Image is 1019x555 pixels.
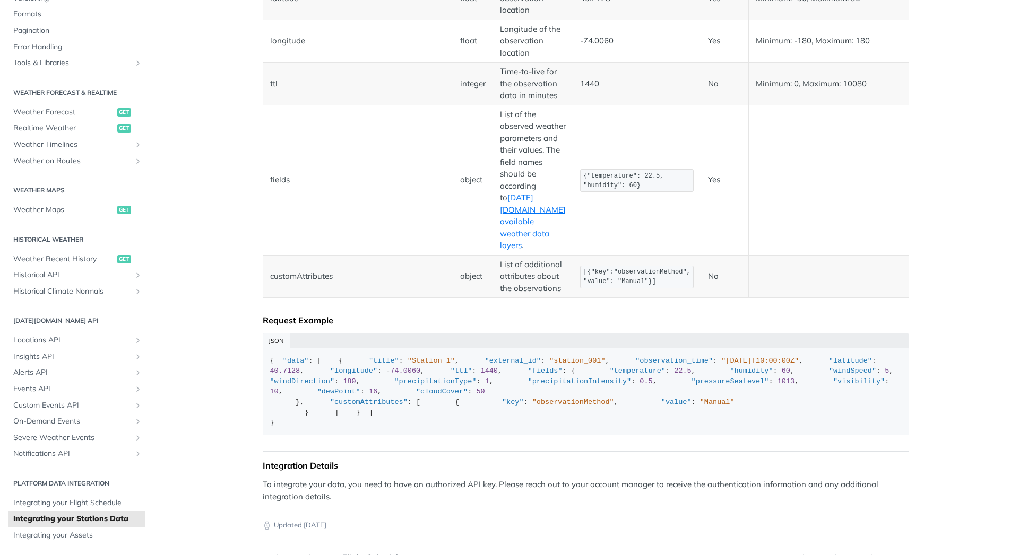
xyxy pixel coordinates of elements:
span: "humidity" [730,367,773,375]
span: "precipitationIntensity" [528,377,631,385]
span: Alerts API [13,367,131,378]
span: Error Handling [13,42,142,52]
a: Realtime Weatherget [8,120,145,136]
a: Historical APIShow subpages for Historical API [8,267,145,283]
span: 1440 [481,367,498,375]
a: Weather Mapsget [8,202,145,218]
span: "observationMethod" [532,398,614,406]
span: 74.0060 [390,367,420,375]
span: Weather on Routes [13,156,131,166]
span: "value" [661,398,692,406]
td: ttl [263,63,453,105]
button: Show subpages for Custom Events API [134,401,142,410]
button: Show subpages for Weather on Routes [134,157,142,165]
a: Formats [8,6,145,22]
a: Events APIShow subpages for Events API [8,381,145,397]
span: 5 [885,367,889,375]
td: List of additional attributes about the observations [493,255,573,298]
a: Historical Climate NormalsShow subpages for Historical Climate Normals [8,284,145,299]
span: "title" [369,357,399,365]
a: Pagination [8,23,145,39]
button: Show subpages for Historical API [134,271,142,279]
span: Notifications API [13,448,131,459]
span: 1013 [778,377,795,385]
h2: Historical Weather [8,235,145,244]
span: Severe Weather Events [13,433,131,443]
span: Custom Events API [13,400,131,411]
span: "ttl" [451,367,472,375]
span: "data" [283,357,309,365]
a: Tools & LibrariesShow subpages for Tools & Libraries [8,55,145,71]
td: object [453,255,493,298]
a: Notifications APIShow subpages for Notifications API [8,446,145,462]
span: "key" [502,398,524,406]
td: object [453,105,493,255]
td: longitude [263,20,453,63]
td: Minimum: 0, Maximum: 10080 [748,63,909,105]
a: Integrating your Assets [8,527,145,543]
td: float [453,20,493,63]
td: No [701,63,748,105]
td: Yes [701,105,748,255]
span: 180 [343,377,356,385]
h2: [DATE][DOMAIN_NAME] API [8,316,145,325]
span: get [117,255,131,263]
span: Weather Timelines [13,139,131,150]
a: Error Handling [8,39,145,55]
h2: Weather Forecast & realtime [8,88,145,98]
button: Show subpages for Locations API [134,336,142,345]
span: Formats [13,9,142,20]
span: {"temperature": 22.5, "humidity": 60} [583,172,663,189]
button: Show subpages for Insights API [134,353,142,361]
span: Historical Climate Normals [13,286,131,297]
span: Realtime Weather [13,123,115,134]
span: "dewPoint" [317,387,360,395]
span: "windSpeed" [829,367,876,375]
span: "[DATE]T10:00:00Z" [721,357,799,365]
span: - [386,367,390,375]
td: Minimum: -180, Maximum: 180 [748,20,909,63]
span: [{"key":"observationMethod", "value": "Manual"}] [583,268,690,285]
a: Custom Events APIShow subpages for Custom Events API [8,398,145,413]
a: Severe Weather EventsShow subpages for Severe Weather Events [8,430,145,446]
td: No [701,255,748,298]
p: Updated [DATE] [263,520,909,531]
span: Weather Maps [13,205,115,215]
button: Show subpages for Tools & Libraries [134,59,142,67]
span: Historical API [13,270,131,280]
span: 16 [369,387,377,395]
td: customAttributes [263,255,453,298]
span: On-Demand Events [13,416,131,427]
a: Integrating your Stations Data [8,511,145,527]
a: On-Demand EventsShow subpages for On-Demand Events [8,413,145,429]
button: Show subpages for On-Demand Events [134,417,142,426]
span: "pressureSeaLevel" [692,377,769,385]
span: "visibility" [833,377,885,385]
td: Longitude of the observation location [493,20,573,63]
span: get [117,124,131,133]
span: Tools & Libraries [13,58,131,68]
span: "external_id" [485,357,541,365]
h2: Weather Maps [8,186,145,195]
span: "longitude" [330,367,377,375]
span: 10 [270,387,279,395]
a: Alerts APIShow subpages for Alerts API [8,365,145,381]
span: Weather Recent History [13,254,115,265]
span: "temperature" [610,367,666,375]
span: Weather Forecast [13,107,115,118]
a: Weather Forecastget [8,104,145,120]
div: { : [ { : , : , : , : , : , : , : { : , : , : , : , : , : , : , : , : , : }, : [ { : , : } ] } ] } [270,356,902,428]
a: Insights APIShow subpages for Insights API [8,349,145,365]
span: 1 [485,377,489,385]
div: Integration Details [263,460,909,471]
td: List of the observed weather parameters and their values. The field names should be according to . [493,105,573,255]
span: "latitude" [829,357,872,365]
td: integer [453,63,493,105]
span: Locations API [13,335,131,346]
span: 0.5 [640,377,652,385]
p: To integrate your data, you need to have an authorized API key. Please reach out to your account ... [263,479,909,503]
span: Pagination [13,25,142,36]
td: Yes [701,20,748,63]
span: 50 [476,387,485,395]
a: Integrating your Flight Schedule [8,495,145,511]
